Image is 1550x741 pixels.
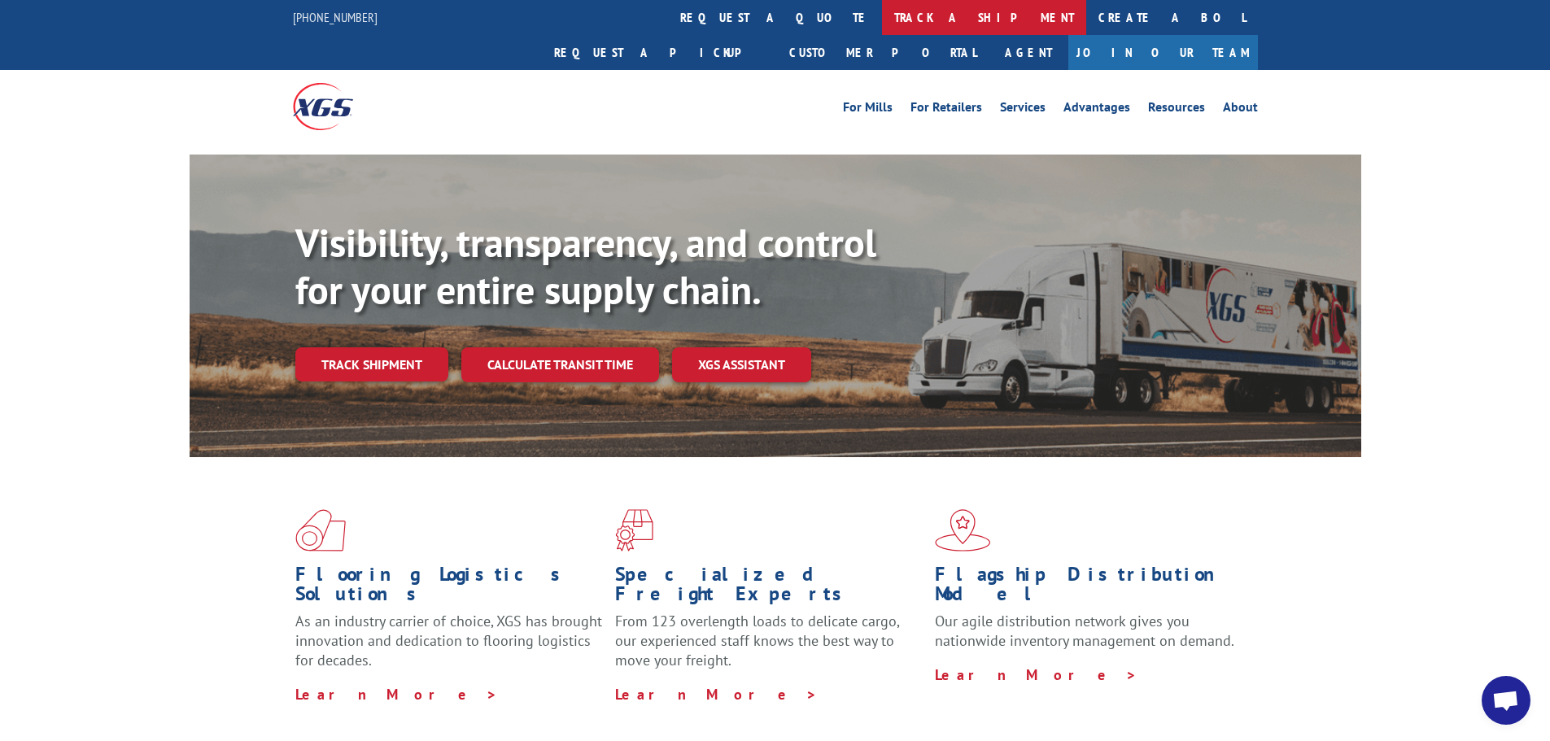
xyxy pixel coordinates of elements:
h1: Specialized Freight Experts [615,564,923,612]
img: xgs-icon-focused-on-flooring-red [615,509,653,551]
b: Visibility, transparency, and control for your entire supply chain. [295,217,876,315]
a: Learn More > [615,685,818,704]
img: xgs-icon-total-supply-chain-intelligence-red [295,509,346,551]
a: Services [1000,101,1046,119]
a: Open chat [1482,676,1530,725]
h1: Flooring Logistics Solutions [295,564,603,612]
img: xgs-icon-flagship-distribution-model-red [935,509,991,551]
a: Request a pickup [542,35,777,70]
p: From 123 overlength loads to delicate cargo, our experienced staff knows the best way to move you... [615,612,923,684]
a: Learn More > [295,685,498,704]
a: Track shipment [295,347,448,381]
span: As an industry carrier of choice, XGS has brought innovation and dedication to flooring logistics... [295,612,602,669]
span: Our agile distribution network gives you nationwide inventory management on demand. [935,612,1234,650]
a: Learn More > [935,665,1137,684]
a: About [1223,101,1258,119]
a: Agent [989,35,1068,70]
a: Calculate transit time [461,347,659,382]
h1: Flagship Distribution Model [935,564,1242,612]
a: For Mills [843,101,893,119]
a: Resources [1148,101,1205,119]
a: [PHONE_NUMBER] [293,9,378,25]
a: XGS ASSISTANT [672,347,811,382]
a: For Retailers [910,101,982,119]
a: Join Our Team [1068,35,1258,70]
a: Advantages [1063,101,1130,119]
a: Customer Portal [777,35,989,70]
